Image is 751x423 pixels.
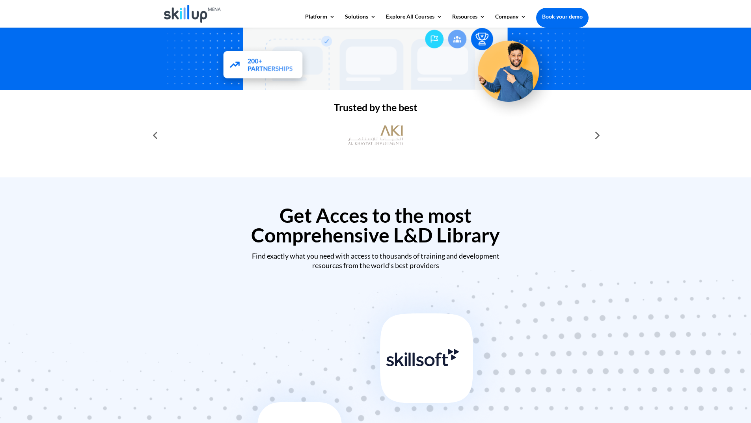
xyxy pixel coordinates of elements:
[465,24,559,117] img: Upskill your workforce - SkillUp
[163,252,589,270] div: Find exactly what you need with access to thousands of training and development resources from th...
[495,14,526,27] a: Company
[620,338,751,423] iframe: Chat Widget
[214,44,311,89] img: Partners - SkillUp Mena
[163,102,589,116] h2: Trusted by the best
[348,121,403,149] img: al khayyat investments logo
[163,205,589,249] h2: Get Acces to the most Comprehensive L&D Library
[536,8,589,25] a: Book your demo
[164,5,221,23] img: Skillup Mena
[386,14,442,27] a: Explore All Courses
[452,14,485,27] a: Resources
[345,14,376,27] a: Solutions
[305,14,335,27] a: Platform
